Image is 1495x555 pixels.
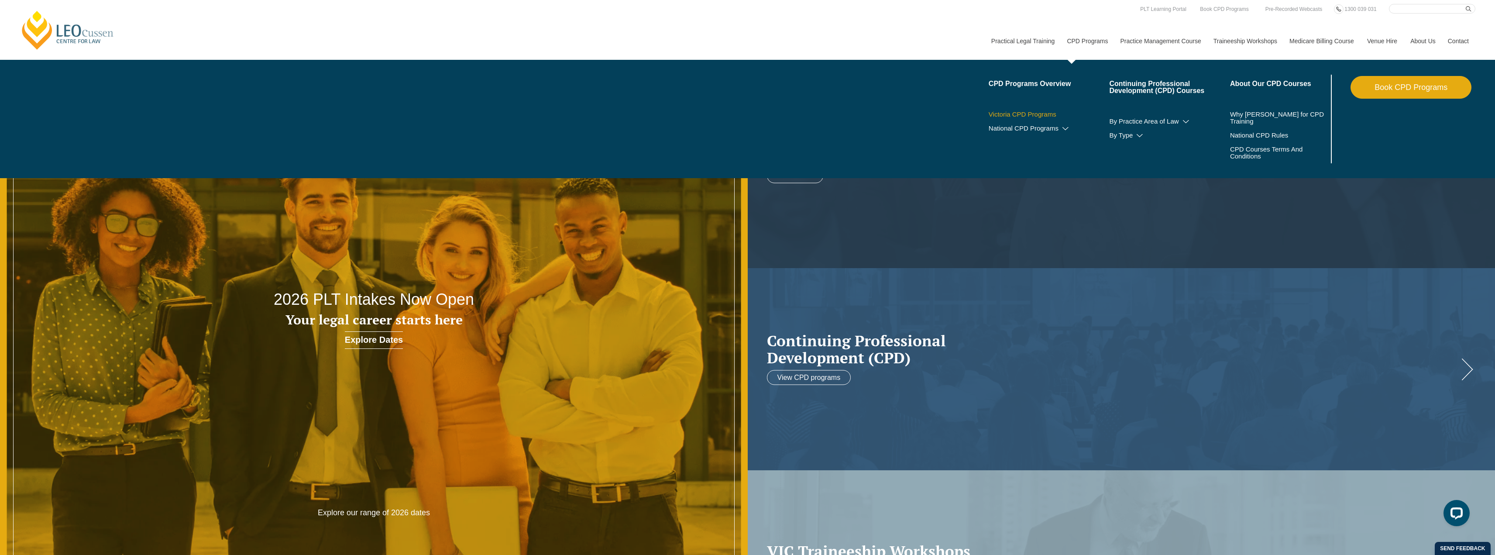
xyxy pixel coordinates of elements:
a: 1300 039 031 [1342,4,1378,14]
a: Victoria CPD Programs [989,111,1110,118]
a: Continuing ProfessionalDevelopment (CPD) [767,332,1459,366]
a: CPD Programs [1060,22,1114,60]
a: View CPD programs [767,370,851,385]
a: About Our CPD Courses [1230,80,1329,87]
a: Book CPD Programs [1351,76,1471,99]
a: By Practice Area of Law [1109,118,1230,125]
a: About Us [1404,22,1441,60]
a: [PERSON_NAME] Centre for Law [20,10,116,51]
p: Explore our range of 2026 dates [224,508,523,518]
a: CPD Programs Overview [989,80,1110,87]
h3: Your legal career starts here [150,313,598,327]
a: National CPD Rules [1230,132,1329,139]
a: PLT Learning Portal [1138,4,1189,14]
iframe: LiveChat chat widget [1437,496,1473,533]
a: CPD Courses Terms And Conditions [1230,146,1307,160]
a: Practice Management Course [1114,22,1207,60]
a: Traineeship Workshops [1207,22,1283,60]
a: Practical Legal Training [985,22,1061,60]
a: Continuing Professional Development (CPD) Courses [1109,80,1230,94]
a: Why [PERSON_NAME] for CPD Training [1230,111,1329,125]
a: National CPD Programs [989,125,1110,132]
a: Pre-Recorded Webcasts [1263,4,1325,14]
h2: 2026 PLT Intakes Now Open [150,291,598,308]
span: 1300 039 031 [1344,6,1376,12]
h2: Continuing Professional Development (CPD) [767,332,1459,366]
a: Book CPD Programs [1198,4,1251,14]
a: Medicare Billing Course [1283,22,1361,60]
a: Venue Hire [1361,22,1404,60]
a: Explore Dates [345,331,403,349]
a: By Type [1109,132,1230,139]
a: Contact [1441,22,1475,60]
